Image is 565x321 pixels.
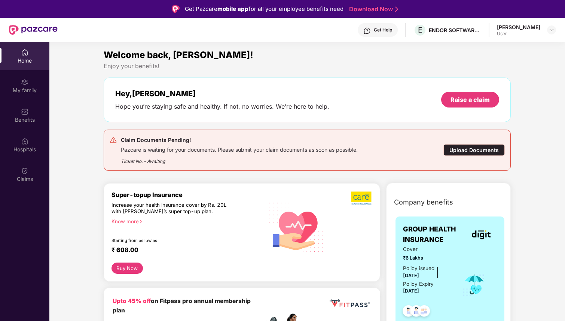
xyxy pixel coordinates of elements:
span: Cover [403,245,452,253]
img: svg+xml;base64,PHN2ZyBpZD0iSG9zcGl0YWxzIiB4bWxucz0iaHR0cDovL3d3dy53My5vcmcvMjAwMC9zdmciIHdpZHRoPS... [21,137,28,145]
a: Download Now [349,5,396,13]
div: Hope you’re staying safe and healthy. If not, no worries. We’re here to help. [115,103,329,110]
img: svg+xml;base64,PHN2ZyBpZD0iQ2xhaW0iIHhtbG5zPSJodHRwOi8vd3d3LnczLm9yZy8yMDAwL3N2ZyIgd2lkdGg9IjIwIi... [21,167,28,175]
div: Starting from as low as [112,238,232,243]
img: Logo [172,5,180,13]
img: svg+xml;base64,PHN2ZyB4bWxucz0iaHR0cDovL3d3dy53My5vcmcvMjAwMC9zdmciIHdpZHRoPSIyNCIgaGVpZ2h0PSIyNC... [110,136,117,144]
div: Policy issued [403,264,434,272]
div: User [497,31,540,37]
div: Upload Documents [443,144,505,156]
button: Buy Now [112,263,143,274]
span: right [139,219,143,224]
div: Enjoy your benefits! [104,62,511,70]
div: Ticket No. - Awaiting [121,153,358,165]
img: svg+xml;base64,PHN2ZyBpZD0iSG9tZSIgeG1sbnM9Imh0dHA6Ly93d3cudzMub3JnLzIwMDAvc3ZnIiB3aWR0aD0iMjAiIG... [21,49,28,56]
span: ₹6 Lakhs [403,254,452,262]
img: insurerLogo [472,230,491,239]
img: icon [462,272,486,297]
img: Stroke [395,5,398,13]
img: fppp.png [328,297,371,310]
img: svg+xml;base64,PHN2ZyB3aWR0aD0iMjAiIGhlaWdodD0iMjAiIHZpZXdCb3g9IjAgMCAyMCAyMCIgZmlsbD0ibm9uZSIgeG... [21,78,28,86]
div: Claim Documents Pending! [121,136,358,145]
b: on Fitpass pro annual membership plan [113,297,251,314]
img: New Pazcare Logo [9,25,58,35]
span: [DATE] [403,273,419,278]
div: Hey, [PERSON_NAME] [115,89,329,98]
div: Know more [112,218,259,224]
img: b5dec4f62d2307b9de63beb79f102df3.png [351,191,372,205]
img: svg+xml;base64,PHN2ZyB4bWxucz0iaHR0cDovL3d3dy53My5vcmcvMjAwMC9zdmciIHhtbG5zOnhsaW5rPSJodHRwOi8vd3... [264,194,329,260]
div: ENDOR SOFTWARE PRIVATE LIMITED [429,27,481,34]
div: Get Help [374,27,392,33]
div: Super-topup Insurance [112,191,264,199]
div: Pazcare is waiting for your documents. Please submit your claim documents as soon as possible. [121,145,358,153]
strong: mobile app [217,5,248,12]
img: svg+xml;base64,PHN2ZyBpZD0iQmVuZWZpdHMiIHhtbG5zPSJodHRwOi8vd3d3LnczLm9yZy8yMDAwL3N2ZyIgd2lkdGg9Ij... [21,108,28,115]
div: Increase your health insurance cover by Rs. 20L with [PERSON_NAME]’s super top-up plan. [112,202,231,215]
span: Company benefits [394,197,453,208]
div: ₹ 608.00 [112,246,256,255]
b: Upto 45% off [113,297,151,305]
img: svg+xml;base64,PHN2ZyBpZD0iRHJvcGRvd24tMzJ4MzIiIHhtbG5zPSJodHRwOi8vd3d3LnczLm9yZy8yMDAwL3N2ZyIgd2... [549,27,555,33]
span: E [418,25,422,34]
span: GROUP HEALTH INSURANCE [403,224,466,245]
span: [DATE] [403,288,419,294]
img: svg+xml;base64,PHN2ZyBpZD0iSGVscC0zMngzMiIgeG1sbnM9Imh0dHA6Ly93d3cudzMub3JnLzIwMDAvc3ZnIiB3aWR0aD... [363,27,371,34]
div: [PERSON_NAME] [497,24,540,31]
span: Welcome back, [PERSON_NAME]! [104,49,253,60]
div: Policy Expiry [403,280,434,288]
div: Raise a claim [451,96,490,104]
div: Get Pazcare for all your employee benefits need [185,4,343,13]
